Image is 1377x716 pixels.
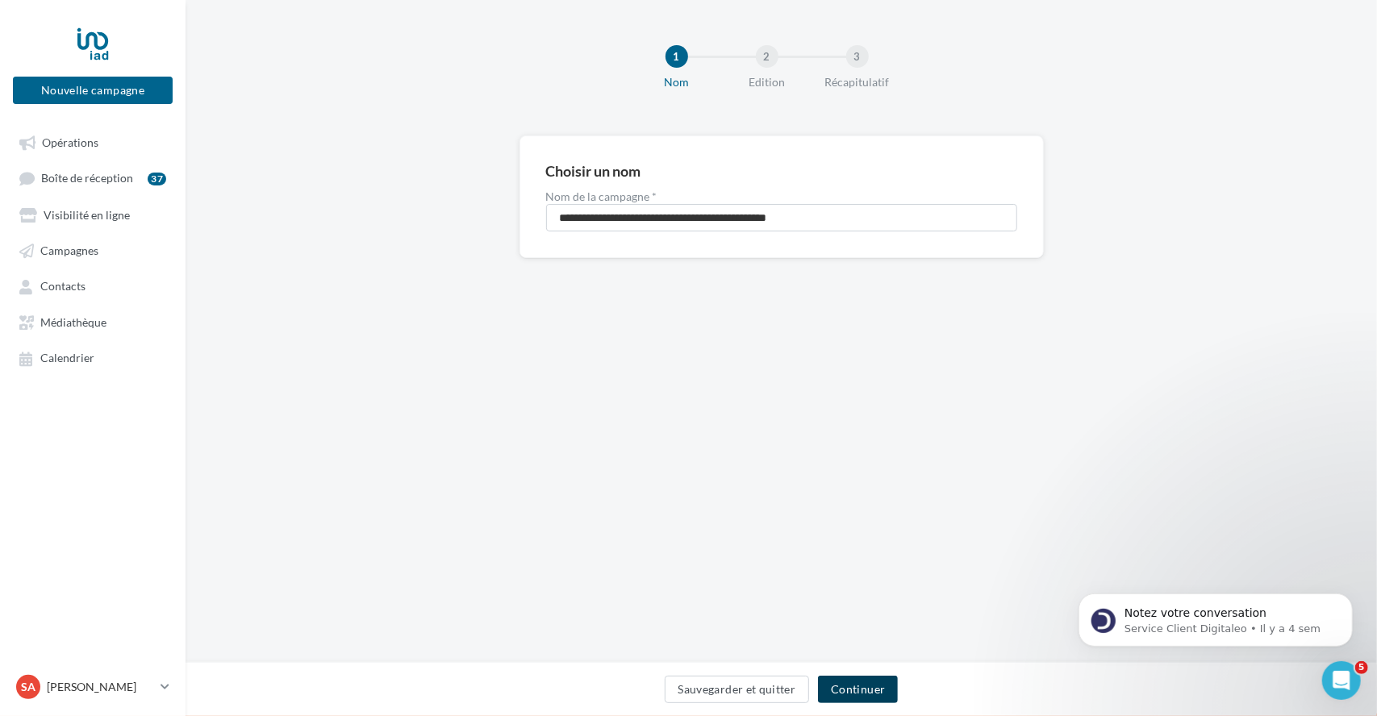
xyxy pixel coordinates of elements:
[806,74,909,90] div: Récapitulatif
[666,45,688,68] div: 1
[10,307,176,336] a: Médiathèque
[818,676,898,703] button: Continuer
[10,127,176,156] a: Opérations
[10,163,176,193] a: Boîte de réception37
[21,679,35,695] span: SA
[40,244,98,257] span: Campagnes
[41,172,133,185] span: Boîte de réception
[42,135,98,149] span: Opérations
[716,74,819,90] div: Edition
[148,173,166,185] div: 37
[10,235,176,264] a: Campagnes
[13,77,173,104] button: Nouvelle campagne
[1322,661,1361,700] iframe: Intercom live chat
[40,352,94,365] span: Calendrier
[10,271,176,300] a: Contacts
[846,45,869,68] div: 3
[13,672,173,702] a: SA [PERSON_NAME]
[40,280,86,293] span: Contacts
[1054,560,1377,672] iframe: Intercom notifications message
[10,343,176,372] a: Calendrier
[756,45,778,68] div: 2
[10,200,176,229] a: Visibilité en ligne
[625,74,728,90] div: Nom
[40,315,106,329] span: Médiathèque
[546,191,1017,202] label: Nom de la campagne *
[1355,661,1368,674] span: 5
[665,676,810,703] button: Sauvegarder et quitter
[546,164,641,178] div: Choisir un nom
[47,679,154,695] p: [PERSON_NAME]
[44,208,130,222] span: Visibilité en ligne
